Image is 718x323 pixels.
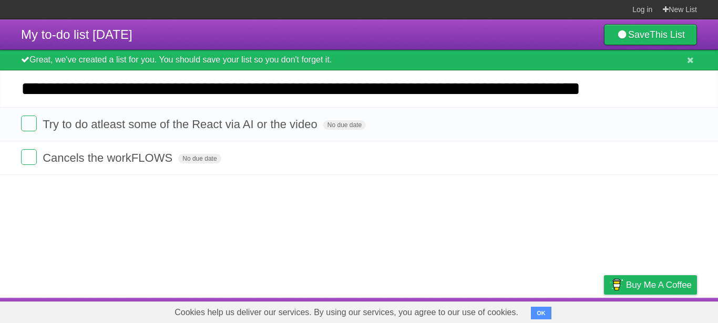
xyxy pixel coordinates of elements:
[21,149,37,165] label: Done
[626,276,692,294] span: Buy me a coffee
[609,276,623,294] img: Buy me a coffee
[499,300,541,320] a: Developers
[164,302,529,323] span: Cookies help us deliver our services. By using our services, you agree to our use of cookies.
[323,120,366,130] span: No due date
[604,24,697,45] a: SaveThis List
[178,154,221,163] span: No due date
[21,116,37,131] label: Done
[464,300,486,320] a: About
[43,151,175,164] span: Cancels the workFLOWS
[631,300,697,320] a: Suggest a feature
[43,118,320,131] span: Try to do atleast some of the React via AI or the video
[531,307,551,319] button: OK
[555,300,578,320] a: Terms
[21,27,132,41] span: My to-do list [DATE]
[650,29,685,40] b: This List
[590,300,618,320] a: Privacy
[604,275,697,295] a: Buy me a coffee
